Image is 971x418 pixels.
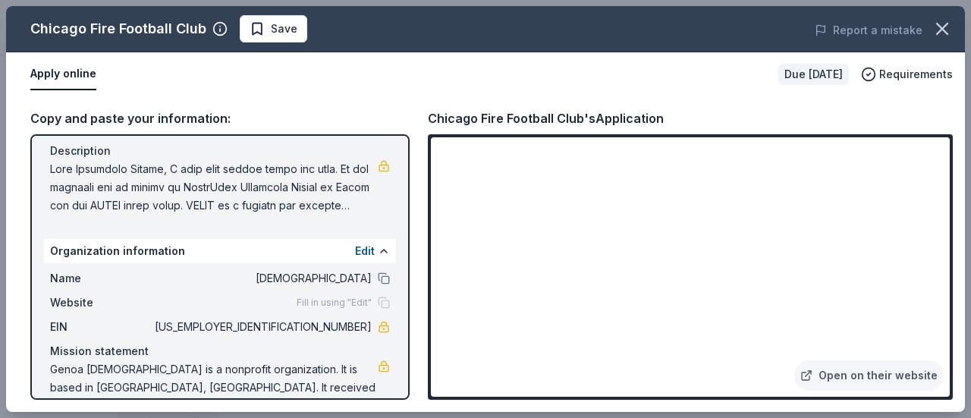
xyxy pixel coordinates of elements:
[50,142,390,160] div: Description
[30,108,410,128] div: Copy and paste your information:
[861,65,953,83] button: Requirements
[30,17,206,41] div: Chicago Fire Football Club
[778,64,849,85] div: Due [DATE]
[794,360,944,391] a: Open on their website
[152,318,372,336] span: [US_EMPLOYER_IDENTIFICATION_NUMBER]
[44,239,396,263] div: Organization information
[815,21,922,39] button: Report a mistake
[50,160,378,215] span: Lore Ipsumdolo Sitame, C adip elit seddoe tempo inc utla. Et dol magnaali eni ad minimv qu NostrU...
[152,269,372,288] span: [DEMOGRAPHIC_DATA]
[50,294,152,312] span: Website
[50,342,390,360] div: Mission statement
[30,58,96,90] button: Apply online
[271,20,297,38] span: Save
[428,108,664,128] div: Chicago Fire Football Club's Application
[297,297,372,309] span: Fill in using "Edit"
[879,65,953,83] span: Requirements
[50,360,378,415] span: Genoa [DEMOGRAPHIC_DATA] is a nonprofit organization. It is based in [GEOGRAPHIC_DATA], [GEOGRAPH...
[355,242,375,260] button: Edit
[50,269,152,288] span: Name
[50,318,152,336] span: EIN
[240,15,307,42] button: Save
